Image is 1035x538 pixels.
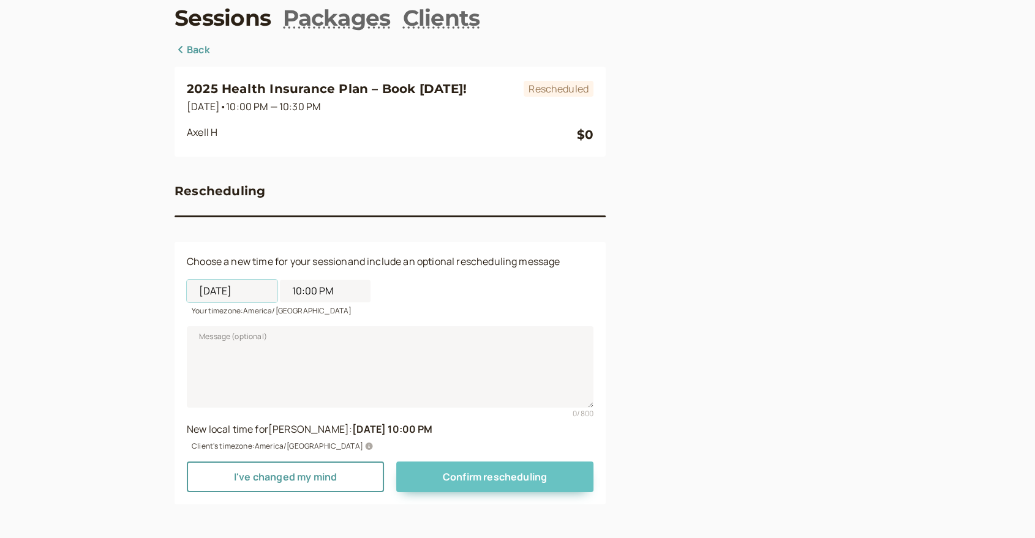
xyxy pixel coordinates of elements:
span: [DATE] [187,100,320,113]
div: Your timezone: America/[GEOGRAPHIC_DATA] [187,302,593,316]
div: Axell H [187,125,577,144]
div: Client's timezone: America/[GEOGRAPHIC_DATA] [187,438,593,452]
a: Back [175,42,210,58]
input: Start date [187,280,277,302]
a: I've changed my mind [187,461,384,492]
h3: Rescheduling [175,181,265,201]
div: New local time for [PERSON_NAME] : [187,422,593,438]
a: Sessions [175,2,271,33]
iframe: Chat Widget [974,479,1035,538]
span: Confirm rescheduling [443,470,547,484]
span: Rescheduled [524,81,593,97]
h3: 2025 Health Insurance Plan – Book [DATE]! [187,79,519,99]
textarea: Message (optional) [187,326,593,407]
div: $0 [577,125,593,144]
span: Message (optional) [199,331,267,343]
a: Packages [283,2,390,33]
a: Clients [403,2,480,33]
b: [DATE] 10:00 PM [352,422,432,436]
p: Choose a new time for your session and include an optional rescheduling message [187,254,593,270]
span: 10:00 PM — 10:30 PM [226,100,320,113]
span: • [220,100,226,113]
button: Confirm rescheduling [396,461,593,492]
input: 12:00 AM [280,280,371,302]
